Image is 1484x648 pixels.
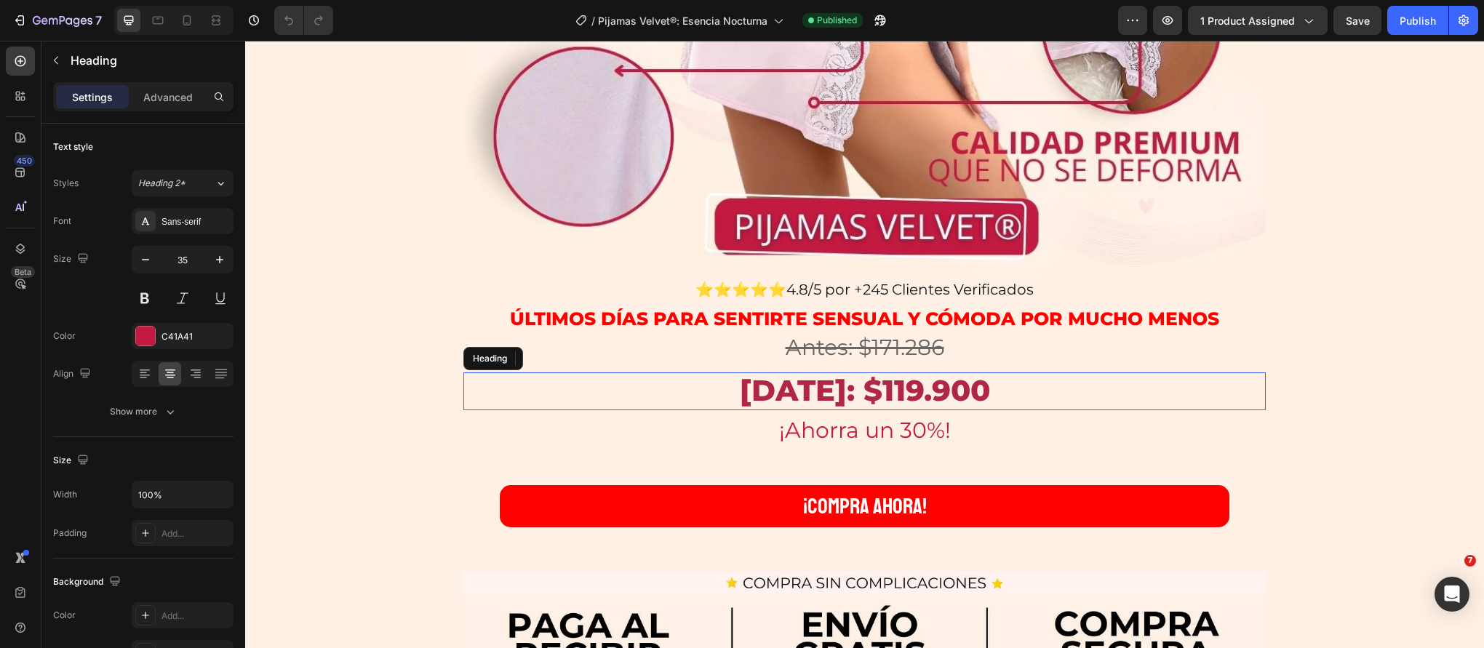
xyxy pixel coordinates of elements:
[53,177,79,190] div: Styles
[540,293,699,320] s: Antes: $171.286
[95,12,102,29] p: 7
[161,215,230,228] div: Sans-serif
[1435,577,1469,612] div: Open Intercom Messenger
[161,609,230,623] div: Add...
[53,451,92,471] div: Size
[53,609,76,622] div: Color
[143,89,193,105] p: Advanced
[53,249,92,269] div: Size
[598,13,767,28] span: Pijamas Velvet®: Esencia Nocturna
[161,527,230,540] div: Add...
[53,364,94,384] div: Align
[534,376,706,403] span: ¡Ahorra un 30%!
[161,330,230,343] div: C41A41
[110,404,177,419] div: Show more
[495,332,745,367] strong: [DATE]: $119.900
[72,89,113,105] p: Settings
[274,6,333,35] div: Undo/Redo
[53,572,124,592] div: Background
[1333,6,1381,35] button: Save
[132,481,233,508] input: Auto
[53,399,234,425] button: Show more
[53,488,77,501] div: Width
[558,446,682,485] p: ¡Compra Ahora!
[53,140,93,153] div: Text style
[53,329,76,343] div: Color
[1200,13,1295,28] span: 1 product assigned
[265,267,974,289] strong: Últimos días para sentirte sensual y cómoda por mucho menos
[1464,555,1476,567] span: 7
[817,14,857,27] span: Published
[71,52,228,69] p: Heading
[218,531,1021,642] img: gempages_515709060004185029-4b8ff85f-355f-4cf8-96b2-3c8263fc0646.jpg
[138,177,185,190] span: Heading 2*
[1387,6,1448,35] button: Publish
[225,311,265,324] div: Heading
[1400,13,1436,28] div: Publish
[53,215,71,228] div: Font
[132,170,234,196] button: Heading 2*
[218,332,1021,369] h2: Rich Text Editor. Editing area: main
[53,527,87,540] div: Padding
[6,6,108,35] button: 7
[1346,15,1370,27] span: Save
[591,13,595,28] span: /
[255,444,984,487] button: <p>¡Compra Ahora!</p>
[14,155,35,167] div: 450
[11,266,35,278] div: Beta
[1188,6,1328,35] button: 1 product assigned
[245,41,1484,648] iframe: Design area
